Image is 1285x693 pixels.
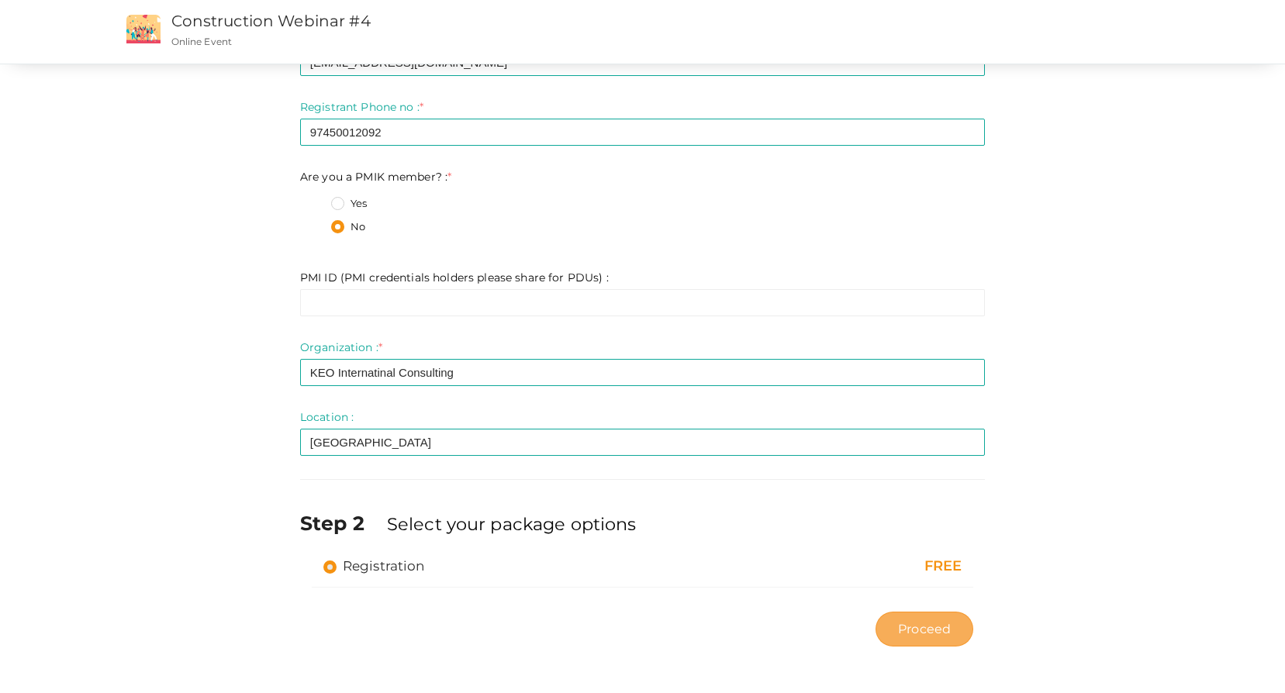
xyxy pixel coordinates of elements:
label: Select your package options [387,512,637,536]
a: Construction Webinar #4 [171,12,371,30]
button: Proceed [876,612,973,646]
img: event2.png [126,15,161,43]
label: Yes [331,196,367,212]
label: Step 2 [300,509,384,537]
span: Proceed [898,620,951,638]
label: PMI ID (PMI credentials holders please share for PDUs) : [300,270,609,285]
label: Registrant Phone no : [300,99,423,115]
label: Organization : [300,340,382,355]
label: No [331,219,365,235]
label: Are you a PMIK member? : [300,169,452,184]
p: Online Event [171,35,814,48]
label: Location : [300,409,354,425]
input: Enter registrant phone no here. [300,119,985,146]
div: FREE [769,557,962,577]
label: Registration [323,557,425,575]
